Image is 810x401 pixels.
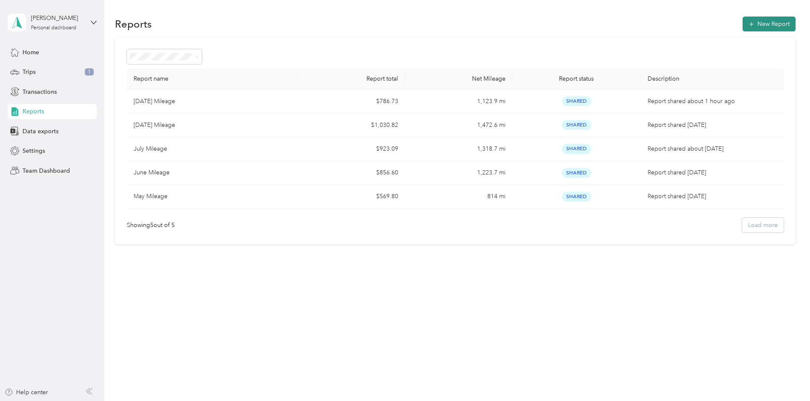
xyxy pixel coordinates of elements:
th: Description [641,68,784,90]
span: 1 [85,68,94,76]
td: $923.09 [298,137,405,161]
span: Shared [562,144,591,154]
td: 814 mi [405,185,512,209]
button: New Report [743,17,796,31]
p: June Mileage [134,168,170,177]
p: [DATE] Mileage [134,97,175,106]
p: Report shared about 1 hour ago [648,97,777,106]
th: Report total [298,68,405,90]
span: Shared [562,192,591,202]
td: $786.73 [298,90,405,113]
td: 1,472.6 mi [405,113,512,137]
th: Report name [127,68,298,90]
span: Data exports [22,127,59,136]
p: May Mileage [134,192,168,201]
span: Team Dashboard [22,166,70,175]
td: $569.80 [298,185,405,209]
p: Report shared about [DATE] [648,144,777,154]
h1: Reports [115,20,152,28]
td: 1,223.7 mi [405,161,512,185]
span: Home [22,48,39,57]
span: Shared [562,168,591,178]
iframe: Everlance-gr Chat Button Frame [763,353,810,401]
td: 1,318.7 mi [405,137,512,161]
th: Net Mileage [405,68,512,90]
span: Shared [562,96,591,106]
span: Settings [22,146,45,155]
div: [PERSON_NAME] [31,14,84,22]
p: Report shared [DATE] [648,121,777,130]
p: Report shared [DATE] [648,192,777,201]
span: Shared [562,120,591,130]
td: $1,030.82 [298,113,405,137]
p: Report shared [DATE] [648,168,777,177]
p: July Mileage [134,144,167,154]
div: Report status [519,75,634,82]
p: [DATE] Mileage [134,121,175,130]
div: Showing 5 out of 5 [127,221,175,230]
span: Trips [22,67,36,76]
span: Reports [22,107,44,116]
td: 1,123.9 mi [405,90,512,113]
span: Transactions [22,87,57,96]
button: Help center [5,388,48,397]
td: $856.60 [298,161,405,185]
div: Personal dashboard [31,25,76,31]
